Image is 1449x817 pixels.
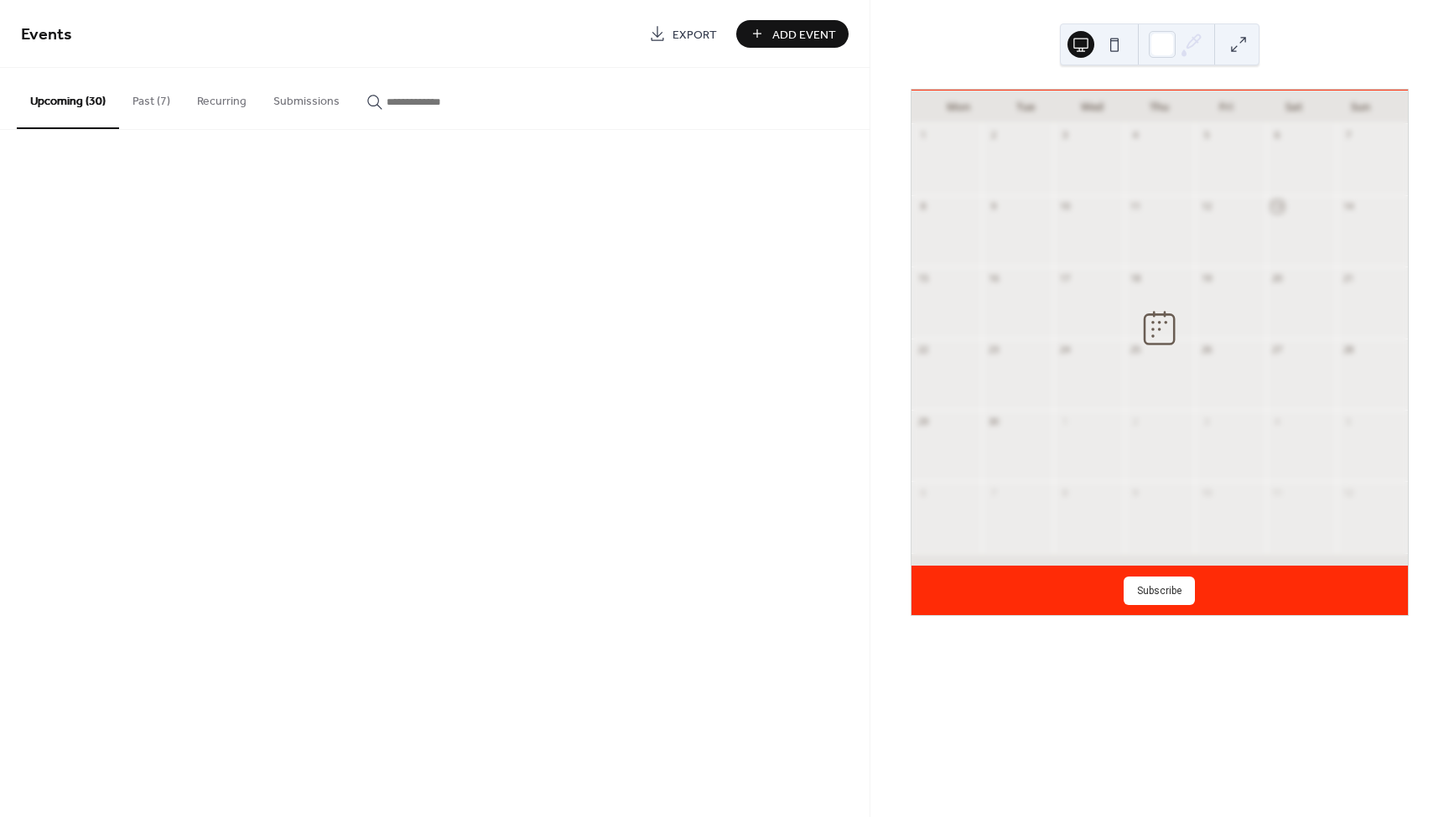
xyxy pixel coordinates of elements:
div: 2 [1130,415,1142,427]
div: 13 [1271,200,1284,213]
button: Past (7) [119,68,184,127]
div: 7 [1342,129,1354,142]
span: Export [673,26,717,44]
div: 7 [987,486,1000,499]
div: 4 [1271,415,1284,427]
div: 6 [1271,129,1284,142]
div: 12 [1200,200,1213,213]
a: Export [636,20,730,48]
div: Mon [925,90,992,124]
button: Add Event [736,20,849,48]
div: 5 [1200,129,1213,142]
div: 6 [917,486,929,499]
button: Subscribe [1124,577,1195,605]
div: 20 [1271,271,1284,284]
div: 26 [1200,344,1213,356]
div: 28 [1342,344,1354,356]
div: 11 [1271,486,1284,499]
button: Recurring [184,68,260,127]
div: 4 [1130,129,1142,142]
div: 11 [1130,200,1142,213]
div: 16 [987,271,1000,284]
div: Sun [1327,90,1394,124]
span: Add Event [772,26,836,44]
div: Sat [1260,90,1327,124]
div: 9 [1130,486,1142,499]
div: 3 [1200,415,1213,427]
div: 8 [1058,486,1071,499]
div: Fri [1193,90,1260,124]
div: 18 [1130,271,1142,284]
div: 25 [1130,344,1142,356]
div: 14 [1342,200,1354,213]
div: 19 [1200,271,1213,284]
div: 12 [1342,486,1354,499]
div: 21 [1342,271,1354,284]
div: 17 [1058,271,1071,284]
div: 10 [1200,486,1213,499]
div: 5 [1342,415,1354,427]
button: Upcoming (30) [17,68,119,129]
span: Events [21,18,72,51]
div: 2 [987,129,1000,142]
div: 29 [917,415,929,427]
div: 30 [987,415,1000,427]
div: Wed [1059,90,1126,124]
div: 8 [917,200,929,213]
div: Tue [992,90,1059,124]
div: 23 [987,344,1000,356]
div: 15 [917,271,929,284]
div: 1 [917,129,929,142]
div: 1 [1058,415,1071,427]
div: Thu [1126,90,1193,124]
div: 24 [1058,344,1071,356]
div: 27 [1271,344,1284,356]
div: 9 [987,200,1000,213]
button: Submissions [260,68,353,127]
div: 22 [917,344,929,356]
div: 3 [1058,129,1071,142]
div: 10 [1058,200,1071,213]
